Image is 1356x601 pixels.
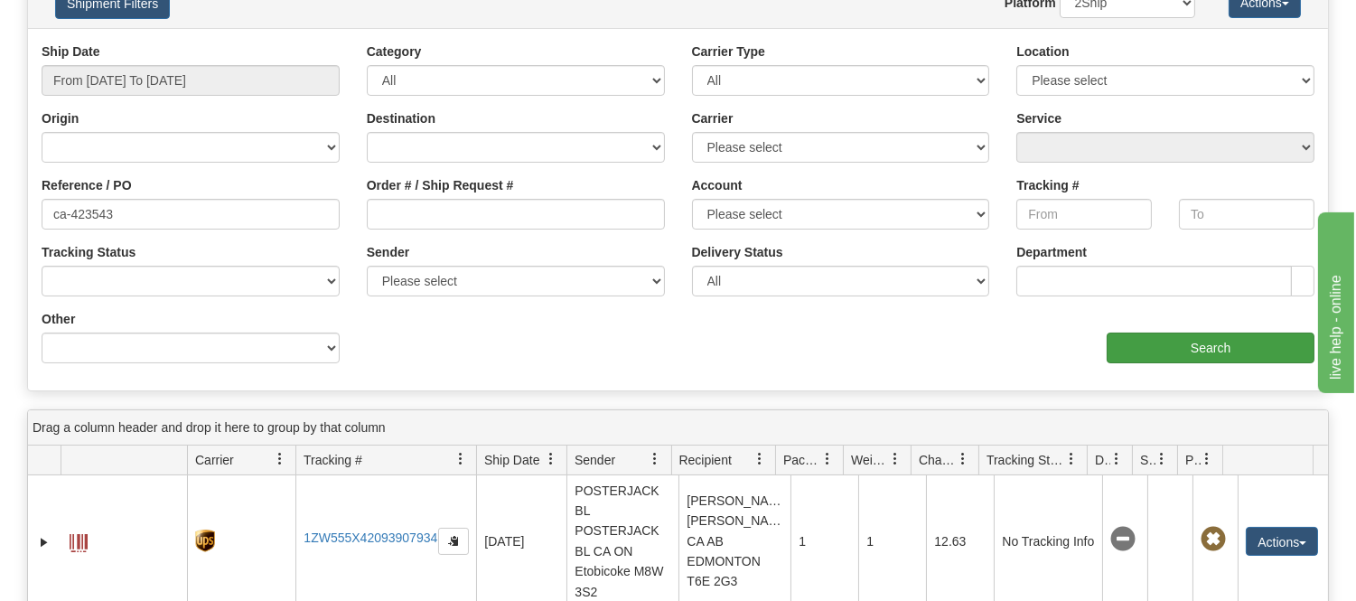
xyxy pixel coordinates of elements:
a: Carrier filter column settings [265,444,295,474]
a: Ship Date filter column settings [536,444,566,474]
span: Shipment Issues [1140,451,1155,469]
a: 1ZW555X42093907934 [304,531,437,545]
label: Origin [42,109,79,127]
img: 8 - UPS [195,530,214,552]
label: Other [42,310,75,328]
a: Sender filter column settings [641,444,671,474]
label: Carrier Type [692,42,765,61]
label: Location [1016,42,1069,61]
span: Recipient [679,451,732,469]
label: Service [1016,109,1061,127]
a: Tracking # filter column settings [445,444,476,474]
div: grid grouping header [28,410,1328,446]
span: Packages [783,451,821,469]
span: Delivery Status [1095,451,1110,469]
span: Pickup Status [1185,451,1201,469]
label: Carrier [692,109,734,127]
span: Pickup Not Assigned [1201,527,1226,552]
label: Destination [367,109,435,127]
label: Tracking Status [42,243,136,261]
iframe: chat widget [1314,208,1354,392]
span: Charge [919,451,957,469]
a: Delivery Status filter column settings [1101,444,1132,474]
input: To [1179,199,1314,230]
a: Expand [35,533,53,551]
button: Actions [1246,527,1318,556]
span: Carrier [195,451,234,469]
button: Copy to clipboard [438,528,469,555]
label: Reference / PO [42,176,132,194]
label: Order # / Ship Request # [367,176,514,194]
div: live help - online [14,11,167,33]
label: Category [367,42,422,61]
label: Department [1016,243,1087,261]
span: Tracking # [304,451,362,469]
label: Ship Date [42,42,100,61]
span: No Tracking Info [1110,527,1136,552]
a: Packages filter column settings [812,444,843,474]
span: Ship Date [484,451,539,469]
label: Sender [367,243,409,261]
a: Charge filter column settings [948,444,978,474]
span: Sender [575,451,615,469]
a: Label [70,526,88,555]
span: Tracking Status [987,451,1065,469]
span: Weight [851,451,889,469]
a: Shipment Issues filter column settings [1146,444,1177,474]
label: Tracking # [1016,176,1079,194]
label: Account [692,176,743,194]
input: From [1016,199,1152,230]
a: Tracking Status filter column settings [1056,444,1087,474]
label: Delivery Status [692,243,783,261]
a: Recipient filter column settings [744,444,775,474]
a: Pickup Status filter column settings [1192,444,1222,474]
a: Weight filter column settings [880,444,911,474]
input: Search [1107,333,1314,363]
